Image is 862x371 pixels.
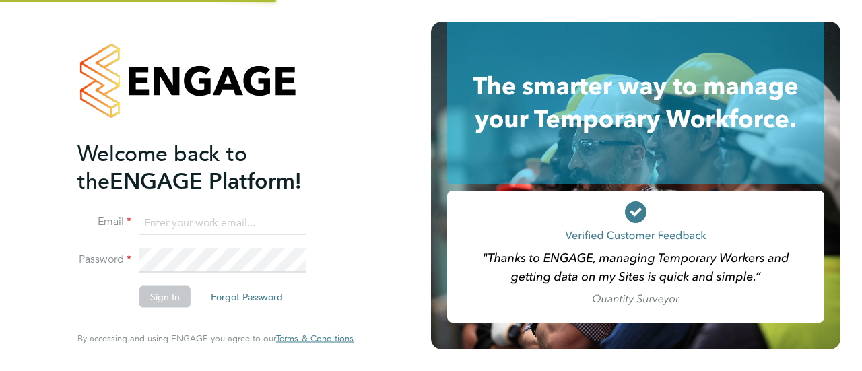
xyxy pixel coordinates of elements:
a: Terms & Conditions [276,333,354,344]
button: Forgot Password [200,286,294,308]
button: Sign In [139,286,191,308]
h2: ENGAGE Platform! [77,139,340,195]
label: Password [77,252,131,267]
span: Welcome back to the [77,140,247,194]
input: Enter your work email... [139,211,306,235]
label: Email [77,215,131,229]
span: By accessing and using ENGAGE you agree to our [77,333,354,344]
